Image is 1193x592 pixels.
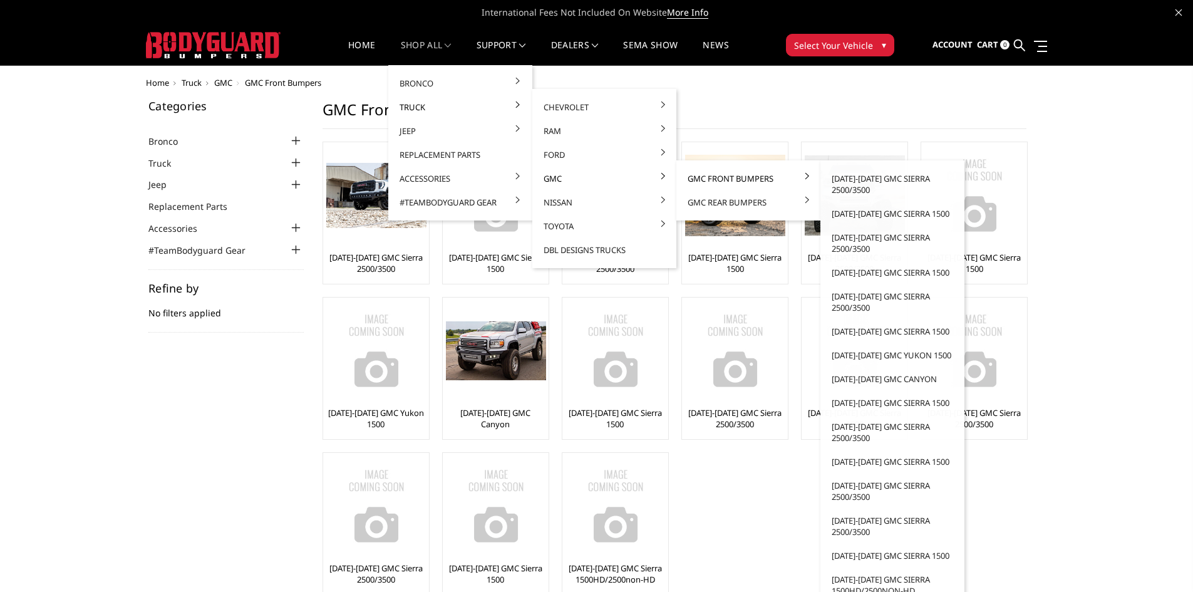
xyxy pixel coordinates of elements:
img: No Image [685,301,785,401]
h5: Categories [148,100,304,112]
a: Bronco [393,71,527,95]
span: GMC Front Bumpers [245,77,321,88]
a: No Image [326,456,426,556]
a: Jeep [148,178,182,191]
a: [DATE]-[DATE] GMC Sierra 1500HD/2500non-HD [566,563,665,585]
a: No Image [924,145,1024,246]
a: Cart 0 [977,28,1010,62]
a: GMC Front Bumpers [681,167,815,190]
iframe: Chat Widget [1130,532,1193,592]
a: [DATE]-[DATE] GMC Sierra 2500/3500 [825,226,959,261]
a: Jeep [393,119,527,143]
a: Nissan [537,190,671,214]
a: Accessories [393,167,527,190]
a: shop all [401,41,452,65]
a: No Image [326,301,426,401]
img: No Image [446,456,546,556]
a: [DATE]-[DATE] GMC Sierra 1500 [825,261,959,284]
a: Chevrolet [537,95,671,119]
a: [DATE]-[DATE] GMC Sierra 1500 [825,319,959,343]
a: [DATE]-[DATE] GMC Sierra 1500 [446,252,545,274]
img: No Image [326,301,426,401]
a: Home [348,41,375,65]
a: No Image [566,456,665,556]
a: [DATE]-[DATE] GMC Yukon 1500 [326,407,426,430]
img: No Image [566,301,666,401]
img: No Image [326,456,426,556]
a: [DATE]-[DATE] GMC Sierra 2500/3500 [825,509,959,544]
a: [DATE]-[DATE] GMC Sierra 2500/3500 [825,474,959,509]
a: Replacement Parts [148,200,243,213]
a: [DATE]-[DATE] GMC Sierra 1500 [924,252,1024,274]
a: Ram [537,119,671,143]
a: Account [932,28,973,62]
a: No Image [924,301,1024,401]
a: Home [146,77,169,88]
h1: GMC Front Bumpers [323,100,1026,129]
span: Account [932,39,973,50]
h5: Refine by [148,283,304,294]
a: Truck [182,77,202,88]
a: Truck [393,95,527,119]
img: No Image [566,456,666,556]
a: [DATE]-[DATE] GMC Sierra 2500/3500 [825,167,959,202]
a: [DATE]-[DATE] GMC Sierra 1500 [825,202,959,226]
a: [DATE]-[DATE] GMC Sierra 1500 [825,391,959,415]
a: Support [477,41,526,65]
a: [DATE]-[DATE] GMC Sierra 2500/3500 [825,415,959,450]
a: #TeamBodyguard Gear [393,190,527,214]
a: DBL Designs Trucks [537,238,671,262]
a: Dealers [551,41,599,65]
a: [DATE]-[DATE] GMC Sierra 1500 [825,450,959,474]
a: More Info [667,6,708,19]
span: ▾ [882,38,886,51]
a: GMC Rear Bumpers [681,190,815,214]
span: Cart [977,39,998,50]
a: #TeamBodyguard Gear [148,244,261,257]
a: Accessories [148,222,213,235]
a: [DATE]-[DATE] GMC Sierra 2500/3500 [685,407,785,430]
a: [DATE]-[DATE] GMC Sierra 1500 [825,544,959,568]
a: [DATE]-[DATE] GMC Canyon [446,407,545,430]
a: [DATE]-[DATE] GMC Sierra 2500/3500 [924,407,1024,430]
a: Toyota [537,214,671,238]
a: Truck [148,157,187,170]
a: [DATE]-[DATE] GMC Sierra 1500 [685,252,785,274]
a: [DATE]-[DATE] GMC Yukon 1500 [825,343,959,367]
img: No Image [924,145,1025,246]
a: [DATE]-[DATE] GMC Sierra 1500 [805,407,904,430]
a: [DATE]-[DATE] GMC Sierra 1500 [446,563,545,585]
img: BODYGUARD BUMPERS [146,32,281,58]
button: Select Your Vehicle [786,34,894,56]
a: Replacement Parts [393,143,527,167]
a: SEMA Show [623,41,678,65]
a: [DATE]-[DATE] GMC Sierra 2500/3500 [326,563,426,585]
a: News [703,41,728,65]
a: [DATE]-[DATE] GMC Sierra 2500/3500 [805,252,904,274]
a: Bronco [148,135,194,148]
span: 0 [1000,40,1010,49]
a: [DATE]-[DATE] GMC Canyon [825,367,959,391]
div: No filters applied [148,283,304,333]
a: GMC [214,77,232,88]
span: Select Your Vehicle [794,39,873,52]
a: No Image [566,301,665,401]
a: Ford [537,143,671,167]
img: No Image [924,301,1025,401]
a: [DATE]-[DATE] GMC Sierra 1500 [566,407,665,430]
a: GMC [537,167,671,190]
img: No Image [805,301,905,401]
a: [DATE]-[DATE] GMC Sierra 2500/3500 [326,252,426,274]
a: [DATE]-[DATE] GMC Sierra 2500/3500 [825,284,959,319]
